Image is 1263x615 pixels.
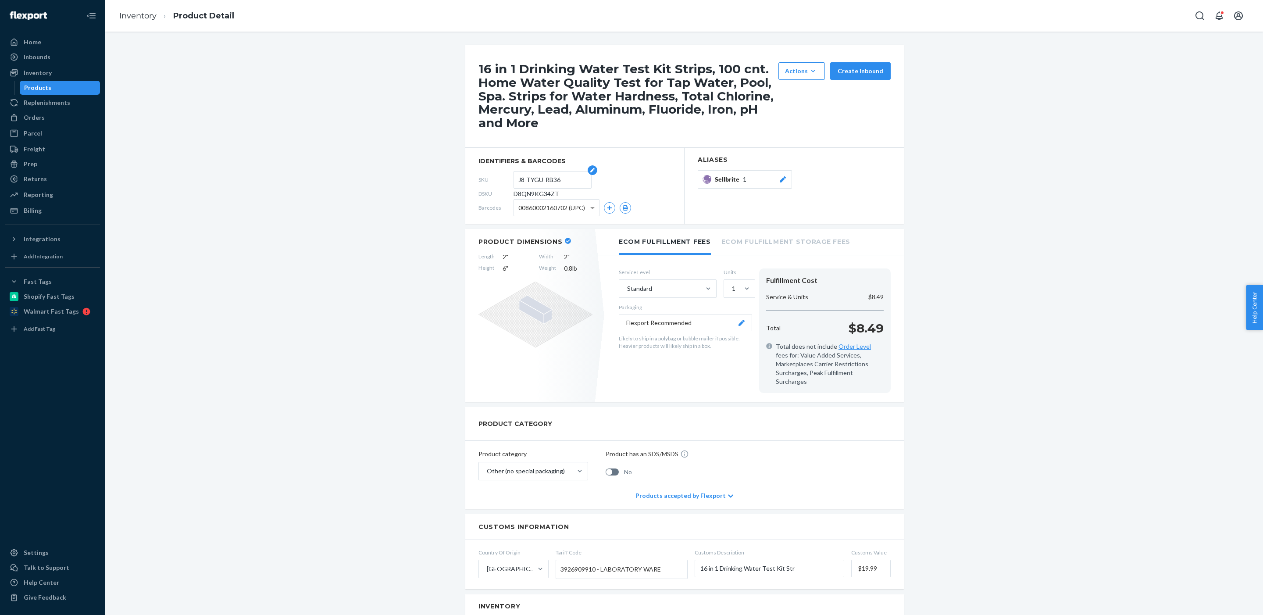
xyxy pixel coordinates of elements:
span: No [624,468,632,476]
span: identifiers & barcodes [478,157,671,165]
a: Replenishments [5,96,100,110]
a: Returns [5,172,100,186]
p: Packaging [619,304,752,311]
button: Give Feedback [5,590,100,604]
input: [GEOGRAPHIC_DATA] [486,565,487,573]
a: Walmart Fast Tags [5,304,100,318]
div: Inbounds [24,53,50,61]
label: Units [724,268,752,276]
div: Integrations [24,235,61,243]
span: 2 [503,253,531,261]
a: Settings [5,546,100,560]
h2: Inventory [478,603,891,610]
div: Replenishments [24,98,70,107]
div: Prep [24,160,37,168]
button: Open account menu [1230,7,1247,25]
p: Likely to ship in a polybag or bubble mailer if possible. Heavier products will likely ship in a ... [619,335,752,350]
div: Add Integration [24,253,63,260]
span: Barcodes [478,204,514,211]
a: Billing [5,204,100,218]
span: " [506,253,508,261]
span: Height [478,264,495,273]
p: $8.49 [868,293,884,301]
h2: PRODUCT CATEGORY [478,416,552,432]
h2: Product Dimensions [478,238,563,246]
span: Customs Value [851,549,891,556]
a: Orders [5,111,100,125]
li: Ecom Fulfillment Fees [619,229,711,255]
span: Width [539,253,556,261]
input: 1 [731,284,732,293]
div: Orders [24,113,45,122]
span: 00860002160702 (UPC) [518,200,585,215]
a: Talk to Support [5,561,100,575]
p: Product has an SDS/MSDS [606,450,678,458]
span: Length [478,253,495,261]
span: 6 [503,264,531,273]
span: Weight [539,264,556,273]
div: Home [24,38,41,46]
span: " [506,265,508,272]
span: Tariff Code [556,549,688,556]
div: [GEOGRAPHIC_DATA] [487,565,537,573]
input: Customs Value [851,560,891,577]
span: DSKU [478,190,514,197]
p: $8.49 [849,319,884,337]
h2: Aliases [698,157,891,163]
div: Parcel [24,129,42,138]
span: Sellbrite [715,175,743,184]
ol: breadcrumbs [112,3,241,29]
a: Add Integration [5,250,100,264]
li: Ecom Fulfillment Storage Fees [721,229,850,253]
div: Products [24,83,51,92]
span: SKU [478,176,514,183]
h1: 16 in 1 Drinking Water Test Kit Strips, 100 cnt. Home Water Quality Test for Tap Water, Pool, Spa... [478,62,774,130]
button: Sellbrite1 [698,170,792,189]
a: Inventory [119,11,157,21]
span: 3926909910 - LABORATORY WARE [560,562,661,577]
div: Settings [24,548,49,557]
a: Reporting [5,188,100,202]
a: Prep [5,157,100,171]
a: Product Detail [173,11,234,21]
span: 2 [564,253,592,261]
div: Walmart Fast Tags [24,307,79,316]
button: Create inbound [830,62,891,80]
img: Flexport logo [10,11,47,20]
button: Integrations [5,232,100,246]
div: Actions [785,67,818,75]
button: Help Center [1246,285,1263,330]
div: 1 [732,284,735,293]
a: Inventory [5,66,100,80]
a: Add Fast Tag [5,322,100,336]
div: Products accepted by Flexport [635,483,733,509]
a: Home [5,35,100,49]
button: Actions [778,62,825,80]
a: Help Center [5,576,100,590]
div: Add Fast Tag [24,325,55,333]
div: Billing [24,206,42,215]
button: Fast Tags [5,275,100,289]
p: Total [766,324,781,333]
button: Flexport Recommended [619,315,752,331]
span: Total does not include fees for: Value Added Services, Marketplaces Carrier Restrictions Surcharg... [776,342,884,386]
span: 0.8 lb [564,264,592,273]
input: Other (no special packaging) [486,467,487,476]
div: Give Feedback [24,593,66,602]
label: Service Level [619,268,717,276]
p: Service & Units [766,293,808,301]
div: Inventory [24,68,52,77]
h2: Customs Information [478,523,891,531]
button: Open notifications [1210,7,1228,25]
a: Products [20,81,100,95]
a: Shopify Fast Tags [5,290,100,304]
div: Freight [24,145,45,154]
div: Other (no special packaging) [487,467,565,476]
div: Reporting [24,190,53,199]
span: 1 [743,175,746,184]
div: Fast Tags [24,277,52,286]
div: Returns [24,175,47,183]
p: Product category [478,450,588,458]
span: D8QN9KG34ZT [514,190,559,198]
